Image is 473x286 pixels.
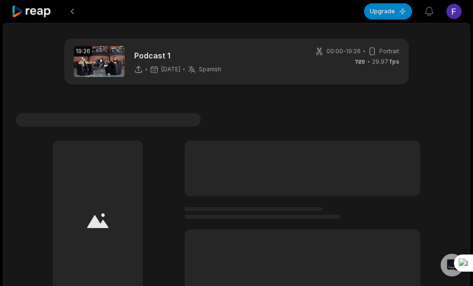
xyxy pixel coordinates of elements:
div: 19:26 [74,46,92,57]
span: 00:00 - 19:26 [326,47,361,56]
p: Podcast 1 [134,50,221,61]
span: [DATE] [161,66,180,73]
span: #1 Lorem ipsum dolor sit amet consecteturs [16,113,201,126]
span: Portrait [379,47,399,56]
span: 29.97 [372,57,399,66]
span: fps [390,58,399,65]
div: Open Intercom Messenger [441,254,463,276]
button: Upgrade [364,3,412,19]
span: Spanish [199,66,221,73]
